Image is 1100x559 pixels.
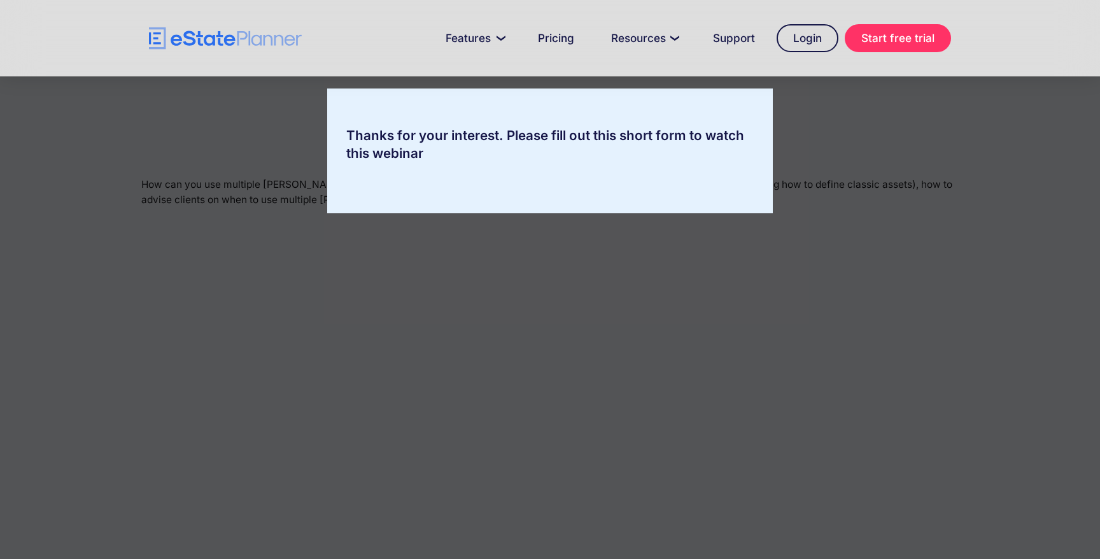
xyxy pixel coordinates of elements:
[845,24,951,52] a: Start free trial
[149,27,302,50] a: home
[698,25,770,51] a: Support
[327,127,773,162] div: Thanks for your interest. Please fill out this short form to watch this webinar
[596,25,691,51] a: Resources
[523,25,589,51] a: Pricing
[777,24,838,52] a: Login
[430,25,516,51] a: Features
